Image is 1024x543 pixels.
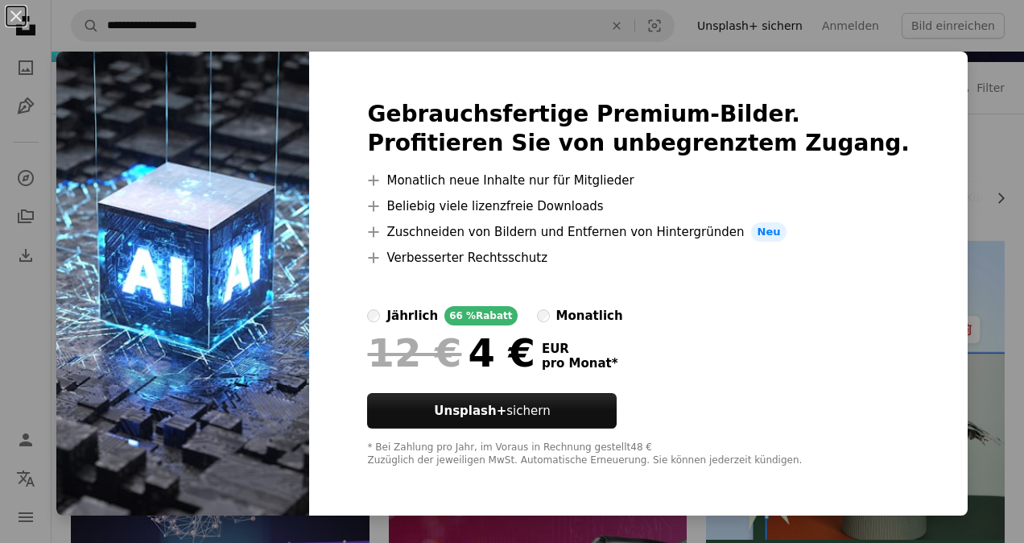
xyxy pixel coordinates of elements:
[434,404,506,418] strong: Unsplash+
[367,171,910,190] li: Monatlich neue Inhalte nur für Mitglieder
[367,100,910,158] h2: Gebrauchsfertige Premium-Bilder. Profitieren Sie von unbegrenztem Zugang.
[444,306,517,325] div: 66 % Rabatt
[367,332,535,374] div: 4 €
[367,441,910,467] div: * Bei Zahlung pro Jahr, im Voraus in Rechnung gestellt 48 € Zuzüglich der jeweiligen MwSt. Automa...
[367,248,910,267] li: Verbesserter Rechtsschutz
[56,52,309,516] img: premium_photo-1683121710572-7723bd2e235d
[367,309,380,322] input: jährlich66 %Rabatt
[542,342,618,356] span: EUR
[542,356,618,371] span: pro Monat *
[751,222,787,242] span: Neu
[367,332,461,374] span: 12 €
[367,197,910,216] li: Beliebig viele lizenzfreie Downloads
[367,222,910,242] li: Zuschneiden von Bildern und Entfernen von Hintergründen
[367,393,617,429] button: Unsplash+sichern
[386,306,438,325] div: jährlich
[537,309,550,322] input: monatlich
[556,306,623,325] div: monatlich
